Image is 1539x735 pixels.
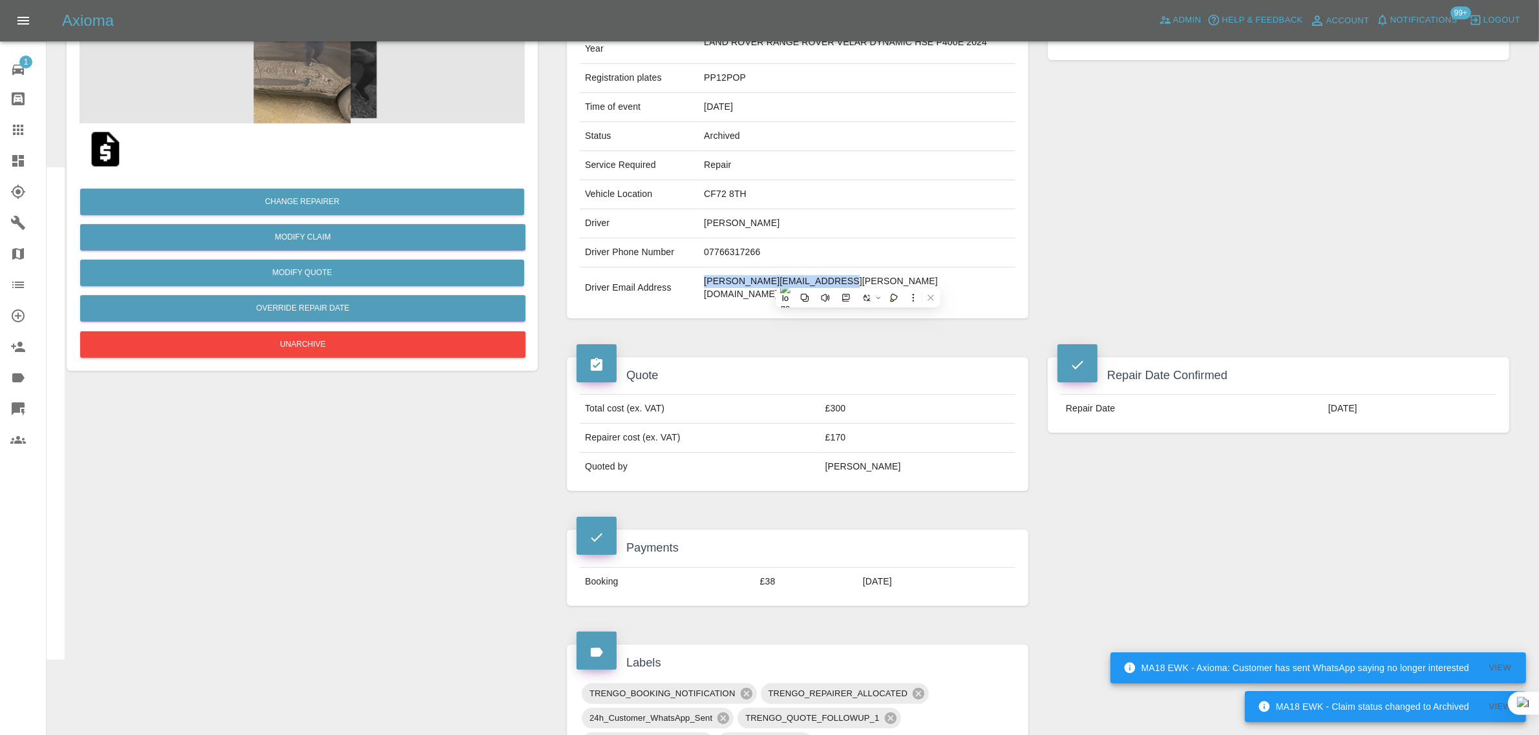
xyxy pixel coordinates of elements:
div: MA18 EWK - Axioma: Customer has sent WhatsApp saying no longer interested [1123,656,1469,679]
td: [DATE] [699,93,1015,122]
span: 1 [19,56,32,68]
td: Archived [699,122,1015,151]
td: £300 [820,395,1015,424]
div: TRENGO_BOOKING_NOTIFICATION [582,683,757,704]
div: TRENGO_QUOTE_FOLLOWUP_1 [738,708,900,729]
button: Notifications [1373,10,1461,30]
div: TRENGO_REPAIRER_ALLOCATED [761,683,929,704]
div: 24h_Customer_WhatsApp_Sent [582,708,734,729]
button: Logout [1466,10,1523,30]
button: Unarchive [80,331,525,358]
td: Driver [580,209,699,238]
button: Modify Quote [80,260,524,286]
td: LAND ROVER RANGE ROVER VELAR DYNAMIC HSE P400E 2024 [699,22,1015,64]
img: qt_1SGKxUA4aDea5wMjiNzHMAhm [85,129,126,170]
td: £170 [820,424,1015,453]
td: CF72 8TH [699,180,1015,209]
td: Driver Email Address [580,267,699,309]
td: [PERSON_NAME] [699,209,1015,238]
h4: Repair Date Confirmed [1057,367,1500,384]
td: [DATE] [1323,395,1496,423]
button: Open drawer [8,5,39,36]
h4: Payments [577,539,1019,557]
td: £38 [755,567,858,595]
a: Account [1306,10,1373,31]
span: TRENGO_BOOKING_NOTIFICATION [582,686,743,701]
button: View [1480,658,1521,678]
h5: Axioma [62,10,114,31]
span: Logout [1483,13,1520,28]
div: MA18 EWK - Claim status changed to Archived [1258,695,1469,718]
td: Vehicle Make, Model, Year [580,22,699,64]
span: Notifications [1390,13,1458,28]
span: TRENGO_REPAIRER_ALLOCATED [761,686,916,701]
td: Total cost (ex. VAT) [580,395,820,424]
td: [PERSON_NAME] [820,453,1015,481]
a: Modify Claim [80,224,525,251]
td: Vehicle Location [580,180,699,209]
td: Status [580,122,699,151]
td: Registration plates [580,64,699,93]
h4: Labels [577,654,1019,672]
a: Admin [1156,10,1205,30]
td: [DATE] [858,567,1015,595]
span: Help & Feedback [1222,13,1302,28]
span: TRENGO_QUOTE_FOLLOWUP_1 [738,710,887,725]
span: Admin [1173,13,1202,28]
h4: Quote [577,367,1019,384]
td: Service Required [580,151,699,180]
td: Repair [699,151,1015,180]
td: Driver Phone Number [580,238,699,267]
span: 99+ [1450,6,1471,19]
td: PP12POP [699,64,1015,93]
button: View [1480,697,1521,717]
td: [PERSON_NAME][EMAIL_ADDRESS][PERSON_NAME][DOMAIN_NAME] [699,267,1015,309]
td: 07766317266 [699,238,1015,267]
td: Repairer cost (ex. VAT) [580,424,820,453]
button: Change Repairer [80,189,524,215]
span: Account [1326,14,1370,28]
td: Repair Date [1061,395,1323,423]
button: Override Repair Date [80,295,525,322]
td: Time of event [580,93,699,122]
td: Booking [580,567,755,595]
button: Help & Feedback [1204,10,1306,30]
td: Quoted by [580,453,820,481]
span: 24h_Customer_WhatsApp_Sent [582,710,720,725]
